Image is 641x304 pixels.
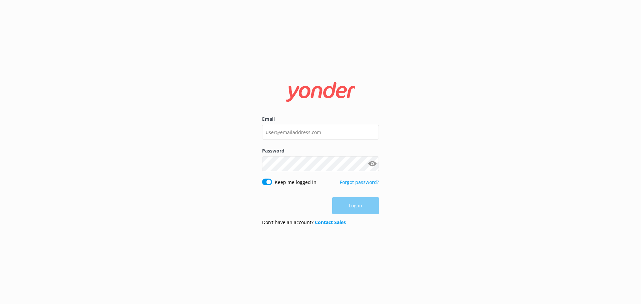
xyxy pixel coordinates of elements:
[366,157,379,171] button: Show password
[315,219,346,225] a: Contact Sales
[262,219,346,226] p: Don’t have an account?
[262,115,379,123] label: Email
[262,125,379,140] input: user@emailaddress.com
[340,179,379,185] a: Forgot password?
[275,179,316,186] label: Keep me logged in
[262,147,379,155] label: Password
